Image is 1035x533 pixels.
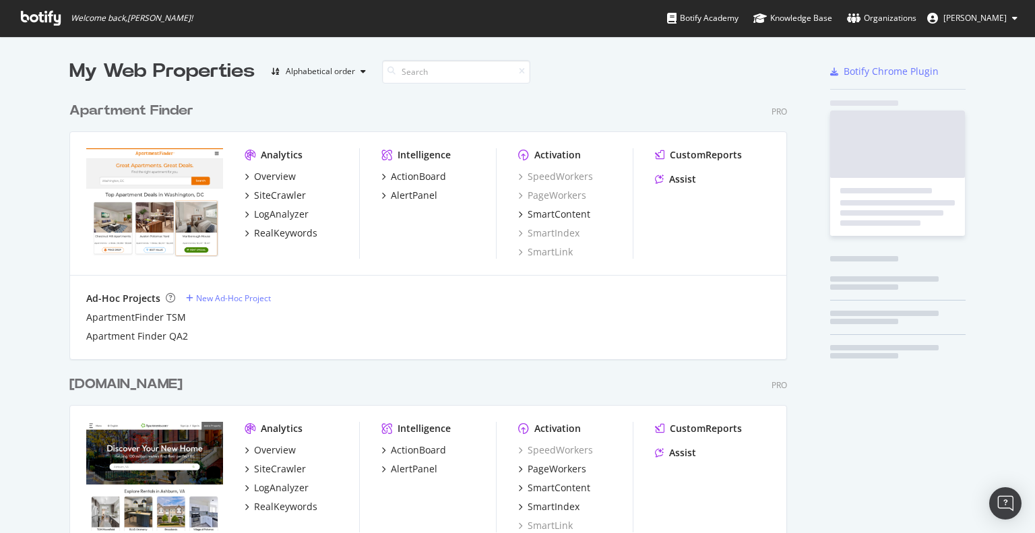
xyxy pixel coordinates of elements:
div: ActionBoard [391,170,446,183]
div: SiteCrawler [254,189,306,202]
a: SiteCrawler [245,189,306,202]
div: Botify Chrome Plugin [844,65,939,78]
div: AlertPanel [391,462,437,476]
a: AlertPanel [381,189,437,202]
a: Apartment Finder [69,101,199,121]
div: Intelligence [398,422,451,435]
a: Botify Chrome Plugin [830,65,939,78]
a: SmartContent [518,208,590,221]
a: RealKeywords [245,226,317,240]
a: SmartLink [518,245,573,259]
div: Apartment Finder [69,101,193,121]
a: SmartContent [518,481,590,495]
a: SmartIndex [518,226,579,240]
a: Overview [245,170,296,183]
a: LogAnalyzer [245,481,309,495]
div: Activation [534,148,581,162]
a: SpeedWorkers [518,443,593,457]
div: SmartContent [528,481,590,495]
a: Apartment Finder QA2 [86,330,188,343]
div: AlertPanel [391,189,437,202]
div: Knowledge Base [753,11,832,25]
a: ActionBoard [381,170,446,183]
div: Pro [772,379,787,391]
div: Alphabetical order [286,67,355,75]
div: SmartContent [528,208,590,221]
div: LogAnalyzer [254,481,309,495]
a: LogAnalyzer [245,208,309,221]
div: Botify Academy [667,11,739,25]
a: SmartIndex [518,500,579,513]
a: ActionBoard [381,443,446,457]
a: CustomReports [655,148,742,162]
a: SiteCrawler [245,462,306,476]
div: Analytics [261,422,303,435]
a: SpeedWorkers [518,170,593,183]
div: ActionBoard [391,443,446,457]
div: Overview [254,443,296,457]
div: PageWorkers [528,462,586,476]
div: CustomReports [670,422,742,435]
div: CustomReports [670,148,742,162]
a: ApartmentFinder TSM [86,311,186,324]
button: Alphabetical order [265,61,371,82]
a: CustomReports [655,422,742,435]
input: Search [382,60,530,84]
img: apartments.com [86,422,223,531]
div: New Ad-Hoc Project [196,292,271,304]
span: Craig Harkins [943,12,1007,24]
a: AlertPanel [381,462,437,476]
a: Assist [655,173,696,186]
div: Ad-Hoc Projects [86,292,160,305]
div: RealKeywords [254,500,317,513]
div: Intelligence [398,148,451,162]
div: LogAnalyzer [254,208,309,221]
div: Overview [254,170,296,183]
div: Assist [669,446,696,460]
span: Welcome back, [PERSON_NAME] ! [71,13,193,24]
img: apartmentfinder.com [86,148,223,257]
a: SmartLink [518,519,573,532]
a: [DOMAIN_NAME] [69,375,188,394]
div: Open Intercom Messenger [989,487,1022,520]
a: RealKeywords [245,500,317,513]
div: [DOMAIN_NAME] [69,375,183,394]
div: My Web Properties [69,58,255,85]
button: [PERSON_NAME] [916,7,1028,29]
a: PageWorkers [518,462,586,476]
div: Assist [669,173,696,186]
div: SiteCrawler [254,462,306,476]
div: SmartIndex [528,500,579,513]
div: Activation [534,422,581,435]
div: Pro [772,106,787,117]
div: Analytics [261,148,303,162]
a: Assist [655,446,696,460]
a: Overview [245,443,296,457]
div: RealKeywords [254,226,317,240]
a: New Ad-Hoc Project [186,292,271,304]
a: PageWorkers [518,189,586,202]
div: Organizations [847,11,916,25]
